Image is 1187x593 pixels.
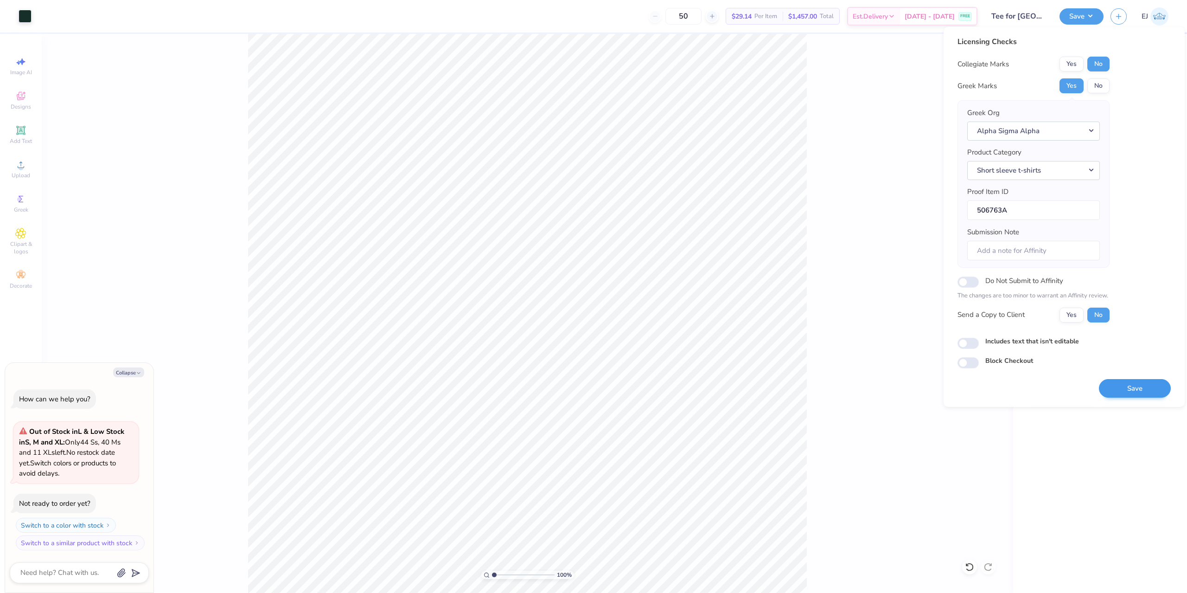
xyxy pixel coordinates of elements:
[10,69,32,76] span: Image AI
[957,81,997,91] div: Greek Marks
[19,427,124,478] span: Only 44 Ss, 40 Ms and 11 XLs left. Switch colors or products to avoid delays.
[19,448,115,468] span: No restock date yet.
[1150,7,1168,26] img: Edgardo Jr
[134,540,140,546] img: Switch to a similar product with stock
[957,36,1110,47] div: Licensing Checks
[5,240,37,255] span: Clipart & logos
[1099,379,1171,398] button: Save
[113,367,144,377] button: Collapse
[1059,57,1084,71] button: Yes
[1142,11,1148,22] span: EJ
[11,103,31,110] span: Designs
[967,187,1008,197] label: Proof Item ID
[967,122,1100,141] button: Alpha Sigma Alpha
[1087,57,1110,71] button: No
[29,427,83,436] strong: Out of Stock in L
[957,291,1110,301] p: The changes are too minor to warrant an Affinity review.
[967,108,1000,118] label: Greek Org
[19,427,124,447] strong: & Low Stock in S, M and XL :
[16,518,116,533] button: Switch to a color with stock
[19,394,90,404] div: How can we help you?
[12,172,30,179] span: Upload
[16,535,145,550] button: Switch to a similar product with stock
[967,227,1019,238] label: Submission Note
[853,12,888,21] span: Est. Delivery
[19,499,90,508] div: Not ready to order yet?
[957,59,1009,70] div: Collegiate Marks
[754,12,777,21] span: Per Item
[1059,78,1084,93] button: Yes
[732,12,752,21] span: $29.14
[14,206,28,213] span: Greek
[10,137,32,145] span: Add Text
[960,13,970,19] span: FREE
[1087,308,1110,322] button: No
[1087,78,1110,93] button: No
[1142,7,1168,26] a: EJ
[1059,8,1104,25] button: Save
[957,309,1025,320] div: Send a Copy to Client
[985,336,1079,346] label: Includes text that isn't editable
[557,571,572,579] span: 100 %
[105,522,111,528] img: Switch to a color with stock
[905,12,955,21] span: [DATE] - [DATE]
[10,282,32,290] span: Decorate
[967,241,1100,261] input: Add a note for Affinity
[985,356,1033,366] label: Block Checkout
[665,8,702,25] input: – –
[985,275,1063,287] label: Do Not Submit to Affinity
[788,12,817,21] span: $1,457.00
[1059,308,1084,322] button: Yes
[967,147,1021,158] label: Product Category
[820,12,834,21] span: Total
[967,161,1100,180] button: Short sleeve t-shirts
[984,7,1053,26] input: Untitled Design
